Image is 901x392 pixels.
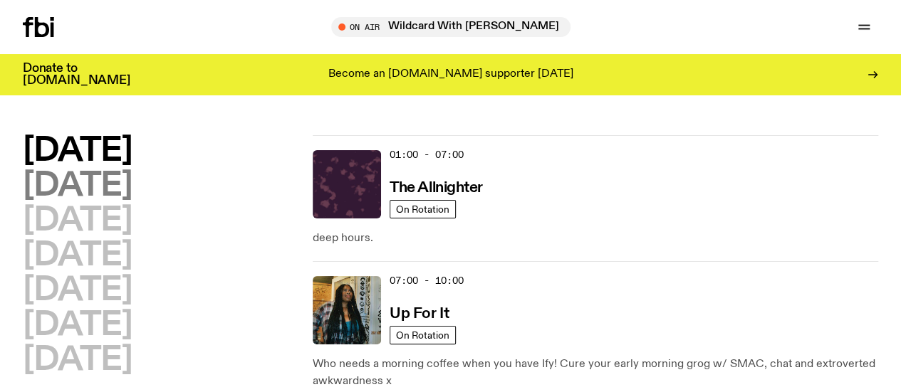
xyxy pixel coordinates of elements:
a: On Rotation [390,326,456,344]
button: [DATE] [23,344,132,376]
p: Become an [DOMAIN_NAME] supporter [DATE] [328,68,573,81]
p: Who needs a morning coffee when you have Ify! Cure your early morning grog w/ SMAC, chat and extr... [313,356,878,390]
button: [DATE] [23,275,132,307]
button: On AirWildcard With [PERSON_NAME] [331,17,571,37]
button: [DATE] [23,309,132,341]
a: On Rotation [390,200,456,218]
button: [DATE] [23,170,132,202]
span: On Rotation [396,330,449,341]
h3: Donate to [DOMAIN_NAME] [23,63,130,87]
img: Ify - a Brown Skin girl with black braided twists, looking up to the side with her tongue stickin... [313,276,381,344]
button: [DATE] [23,205,132,237]
h3: The Allnighter [390,181,483,196]
p: deep hours. [313,230,878,247]
span: On Rotation [396,204,449,215]
a: The Allnighter [390,178,483,196]
span: 07:00 - 10:00 [390,274,464,287]
h3: Up For It [390,307,449,322]
span: 01:00 - 07:00 [390,148,464,161]
button: [DATE] [23,240,132,272]
a: Up For It [390,304,449,322]
button: [DATE] [23,135,132,167]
